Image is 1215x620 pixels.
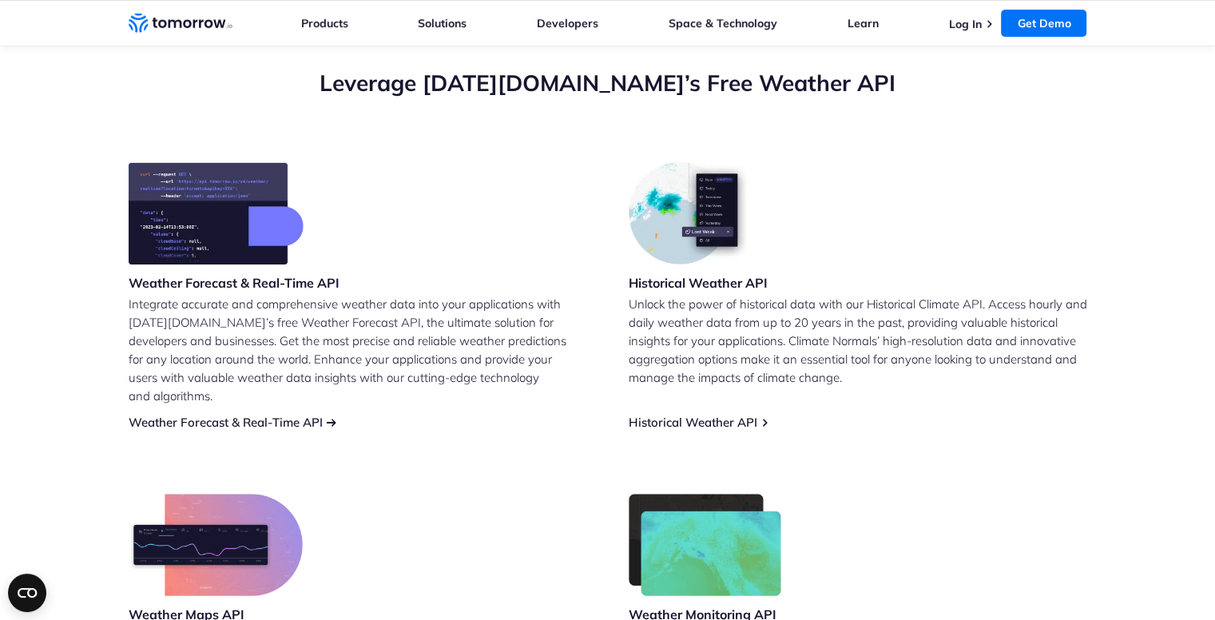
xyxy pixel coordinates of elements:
a: Log In [948,17,981,31]
a: Learn [848,16,879,30]
h2: Leverage [DATE][DOMAIN_NAME]’s Free Weather API [129,68,1087,98]
h3: Historical Weather API [629,274,768,292]
a: Home link [129,11,232,35]
p: Unlock the power of historical data with our Historical Climate API. Access hourly and daily weat... [629,295,1087,387]
a: Solutions [418,16,467,30]
a: Products [301,16,348,30]
a: Developers [537,16,598,30]
p: Integrate accurate and comprehensive weather data into your applications with [DATE][DOMAIN_NAME]... [129,295,587,405]
a: Historical Weather API [629,415,757,430]
a: Weather Forecast & Real-Time API [129,415,323,430]
a: Space & Technology [669,16,777,30]
a: Get Demo [1001,10,1086,37]
h3: Weather Forecast & Real-Time API [129,274,339,292]
button: Open CMP widget [8,574,46,612]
